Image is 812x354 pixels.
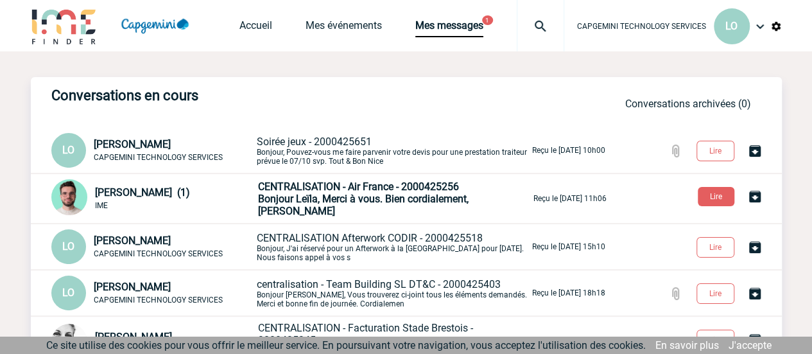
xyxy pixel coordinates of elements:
img: 121547-2.png [51,179,87,215]
a: LO [PERSON_NAME] CAPGEMINI TECHNOLOGY SERVICES centralisation - Team Building SL DT&C - 200042540... [51,286,605,298]
a: Lire [686,240,747,252]
a: Lire [686,144,747,156]
p: Bonjour, J'ai réservé pour un Afterwork à la [GEOGRAPHIC_DATA] pour [DATE]. Nous faisons appel à ... [257,232,530,262]
div: Conversation privée : Client - Agence [51,133,254,168]
a: Mes messages [415,19,483,37]
img: Archiver la conversation [747,189,763,204]
a: Mes événements [306,19,382,37]
img: Archiver la conversation [747,332,763,348]
span: LO [62,240,74,252]
button: Lire [696,283,734,304]
span: CENTRALISATION - Air France - 2000425256 [258,181,459,193]
span: [PERSON_NAME] (1) [95,186,190,199]
span: [PERSON_NAME] [94,235,171,247]
div: Conversation privée : Client - Agence [51,179,255,218]
span: IME [95,201,108,210]
span: [PERSON_NAME] [94,281,171,293]
a: Accueil [239,19,272,37]
span: CAPGEMINI TECHNOLOGY SERVICES [94,153,223,162]
a: Conversations archivées (0) [625,98,751,110]
h3: Conversations en cours [51,87,436,103]
div: Conversation privée : Client - Agence [51,229,254,264]
a: J'accepte [729,339,772,351]
span: [PERSON_NAME] [95,331,172,343]
a: LO [PERSON_NAME] CAPGEMINI TECHNOLOGY SERVICES CENTRALISATION Afterwork CODIR - 2000425518Bonjour... [51,240,605,252]
a: Lire [686,333,747,345]
a: En savoir plus [655,339,719,351]
p: Bonjour [PERSON_NAME], Vous trouverez ci-joint tous les éléments demandés. Merci et bonne fin de ... [257,278,530,308]
div: Conversation privée : Client - Agence [51,276,254,310]
p: Bonjour, Pouvez-vous me faire parvenir votre devis pour une prestation traiteur prévue le 07/10 s... [257,136,530,166]
span: Bonjour Leïla, Merci à vous. Bien cordialement, [PERSON_NAME] [258,193,469,217]
p: Reçu le [DATE] 10h00 [532,146,605,155]
img: Archiver la conversation [747,240,763,255]
span: CENTRALISATION - Facturation Stade Brestois - 2000425245 [258,322,473,346]
img: Archiver la conversation [747,286,763,301]
p: Reçu le [DATE] 11h06 [533,194,607,203]
span: LO [62,144,74,156]
button: 1 [482,15,493,25]
span: [PERSON_NAME] [94,138,171,150]
span: CAPGEMINI TECHNOLOGY SERVICES [94,249,223,258]
span: centralisation - Team Building SL DT&C - 2000425403 [257,278,501,290]
span: Ce site utilise des cookies pour vous offrir le meilleur service. En poursuivant votre navigation... [46,339,646,351]
button: Lire [696,237,734,258]
span: CENTRALISATION Afterwork CODIR - 2000425518 [257,232,483,244]
a: [PERSON_NAME] (1) IME CENTRALISATION - Air France - 2000425256Bonjour Leïla, Merci à vous. Bien c... [51,191,607,204]
span: CAPGEMINI TECHNOLOGY SERVICES [94,296,223,305]
p: Reçu le [DATE] 15h10 [532,242,605,251]
button: Lire [696,141,734,161]
img: Archiver la conversation [747,143,763,159]
a: Lire [686,287,747,299]
span: LO [62,287,74,299]
button: Lire [698,187,734,206]
span: Soirée jeux - 2000425651 [257,136,372,148]
a: Lire [687,190,747,202]
a: LO [PERSON_NAME] CAPGEMINI TECHNOLOGY SERVICES Soirée jeux - 2000425651Bonjour, Pouvez-vous me fa... [51,143,605,155]
span: CAPGEMINI TECHNOLOGY SERVICES [577,22,706,31]
img: IME-Finder [31,8,98,44]
button: Lire [696,330,734,350]
p: Reçu le [DATE] 18h18 [532,288,605,297]
span: LO [725,20,738,32]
